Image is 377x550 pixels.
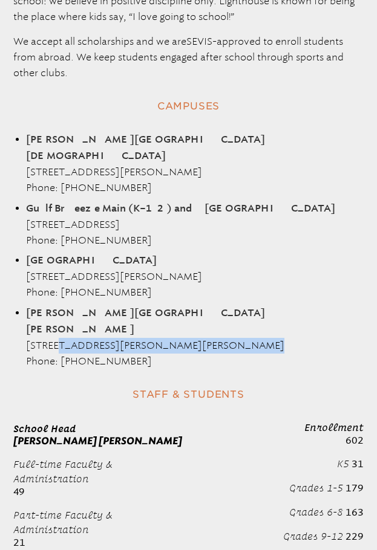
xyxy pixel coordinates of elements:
li: [STREET_ADDRESS][PERSON_NAME] Phone: [PHONE_NUMBER] [26,132,351,196]
b: 21 [13,537,25,548]
span: Grades 1-5 [289,482,343,493]
b: 229 [346,531,364,542]
b: Enrollment [304,422,364,433]
strong: [PERSON_NAME][GEOGRAPHIC_DATA][DEMOGRAPHIC_DATA] [26,135,265,161]
li: [STREET_ADDRESS][PERSON_NAME][PERSON_NAME] Phone: [PHONE_NUMBER] [26,305,351,369]
span: Grades 9-12 [283,531,343,542]
span: Grades 6-8 [289,506,343,517]
strong: Gulf Breeze Main (K–12) and [GEOGRAPHIC_DATA] [26,204,335,213]
span: Part-time Faculty & Administration [13,510,113,535]
li: [STREET_ADDRESS][PERSON_NAME] Phone: [PHONE_NUMBER] [26,253,351,300]
b: 163 [346,506,364,518]
b: 179 [346,482,364,494]
span: Full-time Faculty & Administration [13,459,113,484]
span: K5 [337,458,349,469]
h2: Campuses [13,95,364,117]
p: We accept all scholarships and we are -approved to enroll students from abroad. We keep students ... [13,34,364,81]
span: SEVIS [186,36,212,47]
li: [STREET_ADDRESS] Phone: [PHONE_NUMBER] [26,201,351,248]
strong: [GEOGRAPHIC_DATA] [26,256,157,265]
strong: [PERSON_NAME][GEOGRAPHIC_DATA][PERSON_NAME] [26,308,265,334]
span: [PERSON_NAME] [PERSON_NAME] [13,435,182,447]
span: 602 [346,435,364,446]
span: School Head [13,423,76,434]
h2: Staff & Students [13,384,364,406]
b: 49 [13,486,25,497]
b: 31 [352,458,364,470]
